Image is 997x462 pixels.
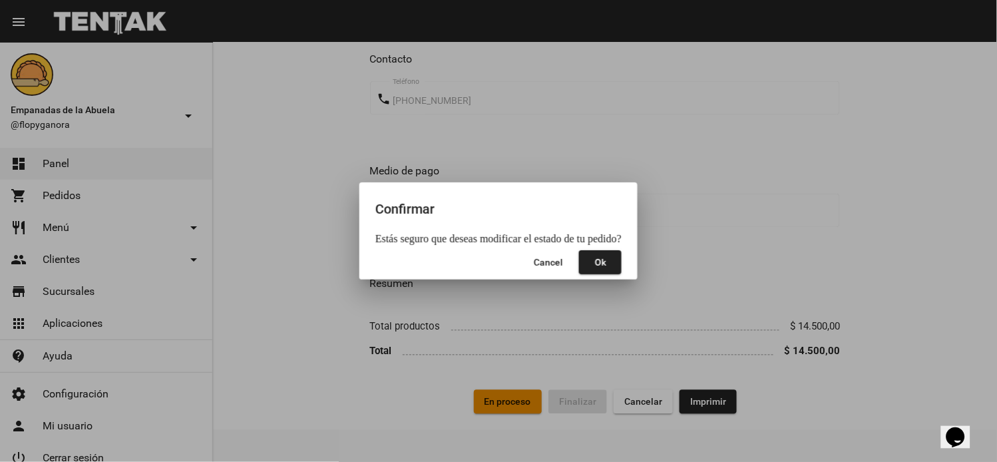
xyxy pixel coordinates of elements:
[375,198,622,220] h2: Confirmar
[534,257,563,268] span: Cancel
[595,257,606,268] span: Ok
[941,409,984,449] iframe: chat widget
[359,233,638,245] mat-dialog-content: Estás seguro que deseas modificar el estado de tu pedido?
[523,250,574,274] button: Close dialog
[579,250,622,274] button: Close dialog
